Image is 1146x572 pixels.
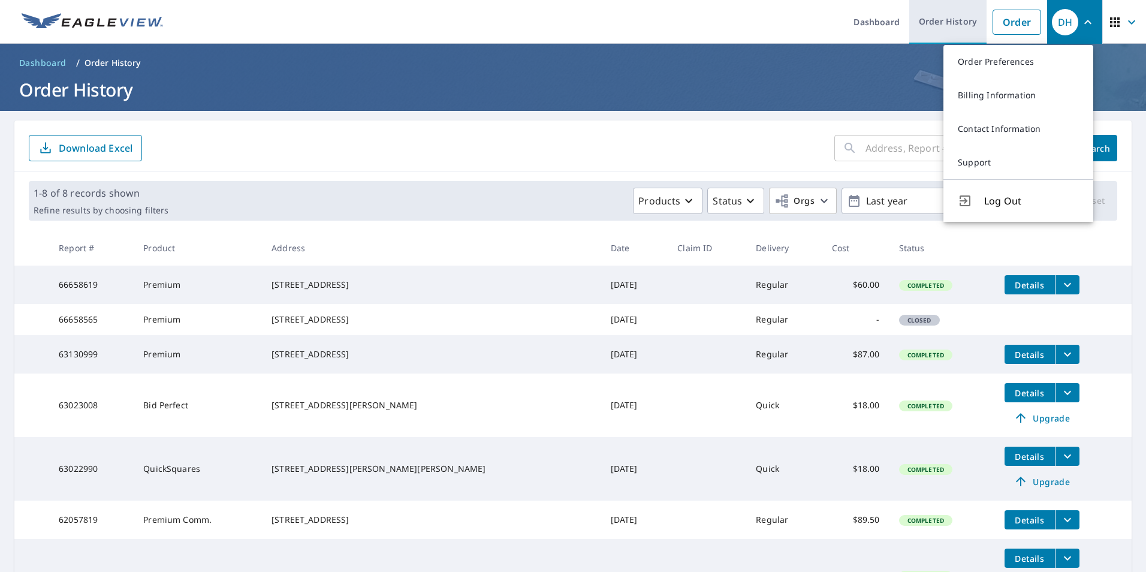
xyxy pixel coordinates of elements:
button: detailsBtn-63023008 [1005,383,1055,402]
a: Billing Information [943,79,1093,112]
td: $87.00 [822,335,889,374]
td: Regular [746,304,822,335]
p: Status [713,194,742,208]
button: Last year [842,188,1021,214]
p: Download Excel [59,142,132,155]
th: Delivery [746,230,822,266]
td: 66658619 [49,266,134,304]
p: Order History [85,57,141,69]
button: Products [633,188,702,214]
th: Address [262,230,601,266]
span: Completed [900,516,951,525]
button: filesDropdownBtn-62033594 [1055,549,1079,568]
img: EV Logo [22,13,163,31]
th: Report # [49,230,134,266]
div: [STREET_ADDRESS][PERSON_NAME] [272,399,591,411]
td: [DATE] [601,304,668,335]
button: filesDropdownBtn-63023008 [1055,383,1079,402]
button: Download Excel [29,135,142,161]
td: 63022990 [49,437,134,501]
td: 63130999 [49,335,134,374]
td: [DATE] [601,266,668,304]
span: Details [1012,514,1048,526]
div: [STREET_ADDRESS] [272,514,591,526]
td: Premium [134,335,262,374]
div: [STREET_ADDRESS] [272,348,591,360]
li: / [76,56,80,70]
button: filesDropdownBtn-62057819 [1055,510,1079,529]
td: Bid Perfect [134,374,262,437]
td: Quick [746,374,822,437]
a: Support [943,146,1093,179]
span: Search [1084,143,1108,154]
span: Details [1012,349,1048,360]
span: Upgrade [1012,411,1072,425]
input: Address, Report #, Claim ID, etc. [865,131,1064,165]
span: Orgs [774,194,815,209]
span: Details [1012,451,1048,462]
td: [DATE] [601,501,668,539]
td: $18.00 [822,374,889,437]
td: [DATE] [601,374,668,437]
td: 63023008 [49,374,134,437]
a: Upgrade [1005,472,1079,491]
button: filesDropdownBtn-63130999 [1055,345,1079,364]
button: filesDropdownBtn-63022990 [1055,447,1079,466]
div: [STREET_ADDRESS] [272,314,591,326]
nav: breadcrumb [14,53,1132,73]
p: Products [638,194,680,208]
span: Closed [900,316,939,324]
span: Completed [900,402,951,410]
button: detailsBtn-62057819 [1005,510,1055,529]
button: detailsBtn-63130999 [1005,345,1055,364]
td: Regular [746,501,822,539]
button: Log Out [943,179,1093,222]
a: Contact Information [943,112,1093,146]
h1: Order History [14,77,1132,102]
th: Status [889,230,995,266]
th: Date [601,230,668,266]
span: Upgrade [1012,474,1072,489]
button: detailsBtn-66658619 [1005,275,1055,294]
td: [DATE] [601,437,668,501]
div: [STREET_ADDRESS] [272,279,591,291]
a: Order [993,10,1041,35]
td: Quick [746,437,822,501]
p: Last year [861,191,1002,212]
td: 62057819 [49,501,134,539]
td: Regular [746,335,822,374]
td: - [822,304,889,335]
a: Dashboard [14,53,71,73]
div: DH [1052,9,1078,35]
span: Details [1012,279,1048,291]
span: Completed [900,465,951,474]
a: Upgrade [1005,408,1079,428]
td: Premium Comm. [134,501,262,539]
td: QuickSquares [134,437,262,501]
td: $60.00 [822,266,889,304]
th: Cost [822,230,889,266]
button: filesDropdownBtn-66658619 [1055,275,1079,294]
td: Regular [746,266,822,304]
span: Details [1012,553,1048,564]
div: [STREET_ADDRESS][PERSON_NAME][PERSON_NAME] [272,463,591,475]
span: Completed [900,281,951,290]
td: Premium [134,304,262,335]
p: Refine results by choosing filters [34,205,168,216]
span: Dashboard [19,57,67,69]
th: Product [134,230,262,266]
td: $89.50 [822,501,889,539]
span: Details [1012,387,1048,399]
td: [DATE] [601,335,668,374]
span: Log Out [984,194,1079,208]
button: detailsBtn-62033594 [1005,549,1055,568]
a: Order Preferences [943,45,1093,79]
p: 1-8 of 8 records shown [34,186,168,200]
button: Status [707,188,764,214]
td: Premium [134,266,262,304]
button: detailsBtn-63022990 [1005,447,1055,466]
button: Search [1074,135,1117,161]
td: 66658565 [49,304,134,335]
td: $18.00 [822,437,889,501]
th: Claim ID [668,230,746,266]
